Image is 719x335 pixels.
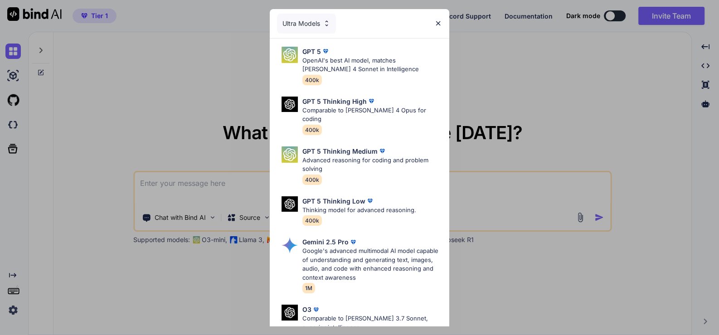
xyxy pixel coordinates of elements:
[302,206,416,215] p: Thinking model for advanced reasoning.
[434,19,442,27] img: close
[378,146,387,155] img: premium
[302,106,442,124] p: Comparable to [PERSON_NAME] 4 Opus for coding
[321,47,330,56] img: premium
[311,305,321,314] img: premium
[302,215,322,226] span: 400k
[302,156,442,174] p: Advanced reasoning for coding and problem solving
[277,14,336,34] div: Ultra Models
[302,196,365,206] p: GPT 5 Thinking Low
[302,56,442,74] p: OpenAI's best AI model, matches [PERSON_NAME] 4 Sonnet in Intelligence
[282,305,298,320] img: Pick Models
[282,47,298,63] img: Pick Models
[302,283,315,293] span: 1M
[302,175,322,185] span: 400k
[302,75,322,85] span: 400k
[367,97,376,106] img: premium
[302,305,311,314] p: O3
[302,97,367,106] p: GPT 5 Thinking High
[302,125,322,135] span: 400k
[323,19,330,27] img: Pick Models
[302,247,442,282] p: Google's advanced multimodal AI model capable of understanding and generating text, images, audio...
[282,196,298,212] img: Pick Models
[302,47,321,56] p: GPT 5
[302,237,349,247] p: Gemini 2.5 Pro
[349,238,358,247] img: premium
[302,146,378,156] p: GPT 5 Thinking Medium
[302,314,442,332] p: Comparable to [PERSON_NAME] 3.7 Sonnet, superior intelligence
[365,196,374,205] img: premium
[282,237,298,253] img: Pick Models
[282,146,298,163] img: Pick Models
[282,97,298,112] img: Pick Models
